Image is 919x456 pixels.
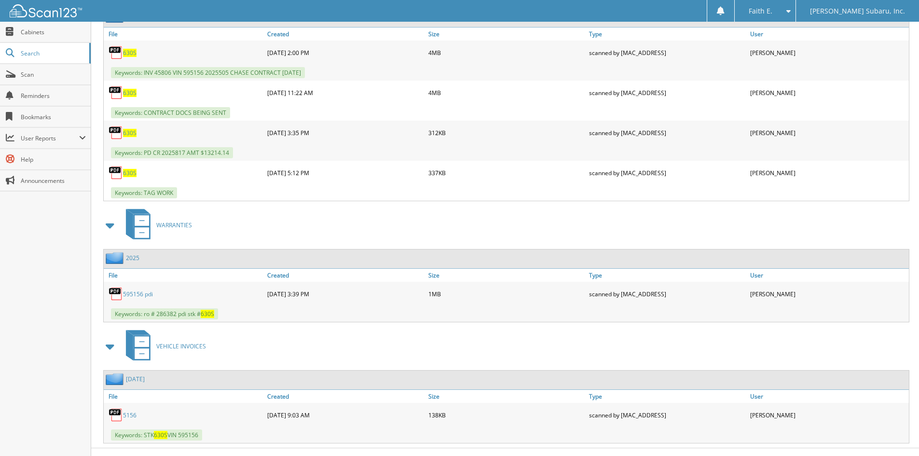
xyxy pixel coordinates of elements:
a: 630S [123,169,137,177]
span: Keywords: ro # 286382 pdi stk # [111,308,218,319]
a: File [104,269,265,282]
a: [DATE] [126,375,145,383]
a: Size [426,269,587,282]
a: 630S [123,89,137,97]
a: Type [587,390,748,403]
div: [PERSON_NAME] [748,123,909,142]
a: 630S [123,129,137,137]
img: PDF.png [109,85,123,100]
div: [DATE] 5:12 PM [265,163,426,182]
img: folder2.png [106,252,126,264]
a: User [748,390,909,403]
img: PDF.png [109,45,123,60]
div: [PERSON_NAME] [748,284,909,304]
a: Size [426,390,587,403]
div: [DATE] 3:35 PM [265,123,426,142]
a: 5156 [123,411,137,419]
span: Faith E. [749,8,772,14]
a: User [748,269,909,282]
a: Size [426,28,587,41]
div: 1MB [426,284,587,304]
span: Keywords: CONTRACT DOCS BEING SENT [111,107,230,118]
span: Bookmarks [21,113,86,121]
span: Keywords: INV 45806 VIN 595156 2025505 CHASE CONTRACT [DATE] [111,67,305,78]
a: VEHICLE INVOICES [120,327,206,365]
span: Keywords: TAG WORK [111,187,177,198]
a: Created [265,390,426,403]
div: scanned by [MAC_ADDRESS] [587,163,748,182]
div: 138KB [426,405,587,425]
img: PDF.png [109,408,123,422]
div: 337KB [426,163,587,182]
a: 2025 [126,254,139,262]
a: File [104,28,265,41]
span: 630S [201,310,214,318]
span: WARRANTIES [156,221,192,229]
div: [DATE] 2:00 PM [265,43,426,62]
span: Keywords: PD CR 2025817 AMT $13214.14 [111,147,233,158]
div: scanned by [MAC_ADDRESS] [587,83,748,102]
a: Type [587,269,748,282]
img: PDF.png [109,125,123,140]
a: WARRANTIES [120,206,192,244]
div: [DATE] 3:39 PM [265,284,426,304]
span: Help [21,155,86,164]
span: Keywords: STK VIN 595156 [111,429,202,441]
div: 312KB [426,123,587,142]
a: File [104,390,265,403]
div: scanned by [MAC_ADDRESS] [587,123,748,142]
div: [PERSON_NAME] [748,405,909,425]
div: scanned by [MAC_ADDRESS] [587,284,748,304]
div: scanned by [MAC_ADDRESS] [587,43,748,62]
img: scan123-logo-white.svg [10,4,82,17]
a: User [748,28,909,41]
div: scanned by [MAC_ADDRESS] [587,405,748,425]
span: Scan [21,70,86,79]
span: Announcements [21,177,86,185]
img: PDF.png [109,166,123,180]
a: Created [265,28,426,41]
a: 630S [123,49,137,57]
span: Search [21,49,84,57]
div: [PERSON_NAME] [748,163,909,182]
span: Reminders [21,92,86,100]
div: 4MB [426,83,587,102]
img: PDF.png [109,287,123,301]
span: 630S [154,431,167,439]
a: Created [265,269,426,282]
div: [DATE] 11:22 AM [265,83,426,102]
span: VEHICLE INVOICES [156,342,206,350]
div: [PERSON_NAME] [748,83,909,102]
img: folder2.png [106,373,126,385]
span: User Reports [21,134,79,142]
div: 4MB [426,43,587,62]
span: [PERSON_NAME] Subaru, Inc. [810,8,905,14]
span: Cabinets [21,28,86,36]
a: 595156 pdi [123,290,153,298]
div: [DATE] 9:03 AM [265,405,426,425]
div: [PERSON_NAME] [748,43,909,62]
a: Type [587,28,748,41]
